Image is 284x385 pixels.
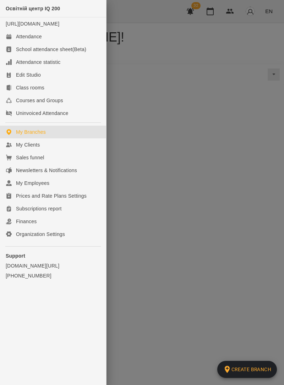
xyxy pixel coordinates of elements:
div: Uninvoiced Attendance [16,110,68,117]
div: Finances [16,218,37,225]
div: My Clients [16,141,40,148]
div: My Employees [16,180,49,187]
div: Edit Studio [16,71,41,78]
a: [DOMAIN_NAME][URL] [6,262,100,269]
a: [PHONE_NUMBER] [6,272,100,279]
a: [URL][DOMAIN_NAME] [6,21,59,27]
div: Attendance [16,33,42,40]
p: Support [6,252,100,259]
div: Subscriptions report [16,205,62,212]
div: Class rooms [16,84,44,91]
div: Organization Settings [16,231,65,238]
div: School attendance sheet(Beta) [16,46,86,53]
span: Освітній центр IQ 200 [6,6,60,11]
div: Prices and Rate Plans Settings [16,192,87,199]
div: Sales funnel [16,154,44,161]
div: My Branches [16,128,46,136]
div: Courses and Groups [16,97,63,104]
div: Newsletters & Notifications [16,167,77,174]
div: Attendance statistic [16,59,60,66]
